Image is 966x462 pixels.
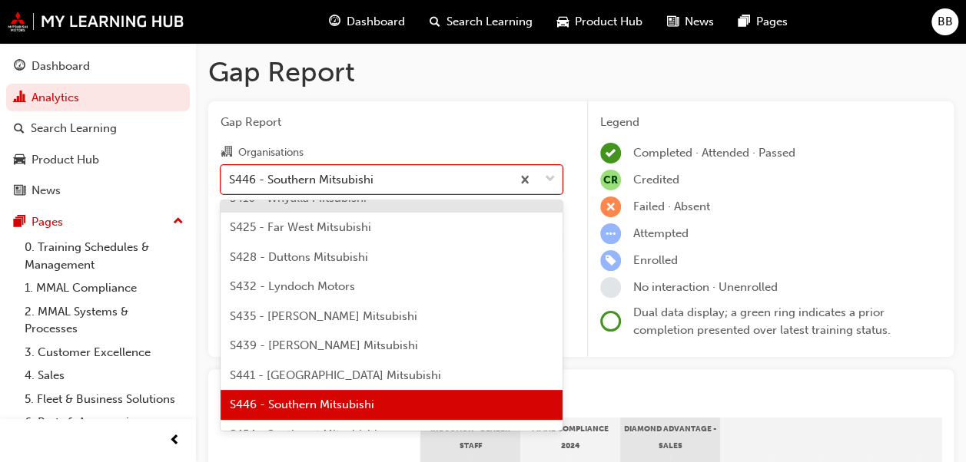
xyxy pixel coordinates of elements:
a: 4. Sales [18,364,190,388]
span: Gap Report [221,114,563,131]
div: Diamond Advantage - Sales [620,417,720,456]
span: search-icon [14,122,25,136]
span: Completed · Attended · Passed [633,146,795,160]
span: up-icon [173,212,184,232]
a: 1. MMAL Compliance [18,276,190,300]
span: organisation-icon [221,146,232,160]
div: S446 - Southern Mitsubishi [229,170,373,188]
a: 6. Parts & Accessories [18,411,190,434]
div: Induction - Dealer Staff [420,417,520,456]
div: Dashboard [32,58,90,75]
a: car-iconProduct Hub [545,6,655,38]
span: Attempted [633,226,689,240]
span: learningRecordVerb_NONE-icon [600,277,621,298]
span: news-icon [14,184,25,198]
span: Failed · Absent [633,200,710,213]
span: learningRecordVerb_ENROLL-icon [600,250,621,271]
div: Search Learning [31,120,117,137]
span: news-icon [667,12,679,31]
button: Pages [6,208,190,236]
span: null-icon [600,170,621,190]
a: Analytics [6,84,190,112]
span: S446 - Southern Mitsubishi [230,398,374,411]
span: Dashboard [347,13,405,31]
div: News [32,182,61,200]
span: BB [938,13,953,31]
span: News [685,13,714,31]
span: learningRecordVerb_FAIL-icon [600,196,621,217]
span: S425 - Far West Mitsubishi [230,220,371,234]
a: News [6,177,190,205]
a: Search Learning [6,114,190,143]
span: S439 - [PERSON_NAME] Mitsubishi [230,338,418,352]
h1: Gap Report [208,55,954,89]
span: S454 - Southeast Mitsubishi [230,427,377,441]
span: Dual data display; a green ring indicates a prior completion presented over latest training status. [633,305,891,337]
div: Product Hub [32,151,99,169]
button: DashboardAnalyticsSearch LearningProduct HubNews [6,49,190,208]
span: Product Hub [575,13,642,31]
span: learningRecordVerb_COMPLETE-icon [600,143,621,163]
a: 2. MMAL Systems & Processes [18,300,190,341]
span: Search Learning [446,13,533,31]
span: chart-icon [14,91,25,105]
span: S428 - Duttons Mitsubishi [230,250,368,264]
button: BB [931,8,958,35]
span: S416 - Whyalla Mitsubishi [230,191,367,205]
span: car-icon [14,153,25,167]
span: guage-icon [14,60,25,74]
a: 0. Training Schedules & Management [18,236,190,276]
span: car-icon [557,12,569,31]
span: Credited [633,173,679,186]
span: S435 - [PERSON_NAME] Mitsubishi [230,309,417,323]
span: S432 - Lyndoch Motors [230,279,355,293]
a: guage-iconDashboard [317,6,417,38]
a: pages-iconPages [726,6,800,38]
a: news-iconNews [655,6,726,38]
span: prev-icon [169,431,181,450]
a: search-iconSearch Learning [417,6,545,38]
span: guage-icon [329,12,340,31]
a: Dashboard [6,52,190,81]
div: MMAL Compliance 2024 [520,417,620,456]
span: S441 - [GEOGRAPHIC_DATA] Mitsubishi [230,368,441,382]
span: down-icon [545,170,556,190]
span: learningRecordVerb_ATTEMPT-icon [600,223,621,244]
span: Pages [756,13,788,31]
img: mmal [8,12,184,31]
div: Organisations [238,145,304,160]
span: Enrolled [633,253,678,267]
a: 3. Customer Excellence [18,341,190,365]
span: No interaction · Unenrolled [633,280,778,294]
span: search-icon [430,12,440,31]
div: Pages [32,213,63,231]
div: Legend [600,114,941,131]
span: pages-icon [14,216,25,229]
span: pages-icon [739,12,750,31]
a: 5. Fleet & Business Solutions [18,388,190,411]
a: Product Hub [6,146,190,174]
